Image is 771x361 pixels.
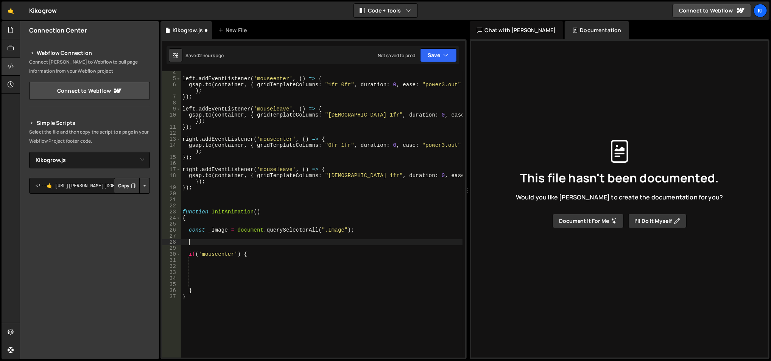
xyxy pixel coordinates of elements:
[29,82,150,100] a: Connect to Webflow
[162,124,181,130] div: 11
[162,185,181,191] div: 19
[162,215,181,221] div: 24
[378,52,416,59] div: Not saved to prod
[162,160,181,166] div: 16
[565,21,629,39] div: Documentation
[162,197,181,203] div: 21
[162,70,181,76] div: 4
[29,118,150,128] h2: Simple Scripts
[516,193,723,201] span: Would you like [PERSON_NAME] to create the documentation for you?
[2,2,20,20] a: 🤙
[354,4,417,17] button: Code + Tools
[162,209,181,215] div: 23
[470,21,564,39] div: Chat with [PERSON_NAME]
[29,6,57,15] div: Kikogrow
[162,221,181,227] div: 25
[173,26,203,34] div: Kikogrow.js
[29,206,151,274] iframe: YouTube video player
[553,214,624,228] button: Document it for me
[162,227,181,233] div: 26
[162,263,181,269] div: 32
[162,203,181,209] div: 22
[162,106,181,112] div: 9
[29,279,151,347] iframe: YouTube video player
[162,239,181,245] div: 28
[162,94,181,100] div: 7
[754,4,767,17] a: Ki
[162,233,181,239] div: 27
[162,112,181,124] div: 10
[162,82,181,94] div: 6
[162,154,181,160] div: 15
[162,191,181,197] div: 20
[29,26,87,34] h2: Connection Center
[162,269,181,275] div: 33
[162,251,181,257] div: 30
[162,100,181,106] div: 8
[162,288,181,294] div: 36
[199,52,224,59] div: 2 hours ago
[114,178,150,194] div: Button group with nested dropdown
[162,173,181,185] div: 18
[162,275,181,282] div: 34
[114,178,140,194] button: Copy
[29,128,150,146] p: Select the file and then copy the script to a page in your Webflow Project footer code.
[162,257,181,263] div: 31
[162,294,181,300] div: 37
[420,48,457,62] button: Save
[162,130,181,136] div: 12
[29,178,150,194] textarea: <!--🤙 [URL][PERSON_NAME][DOMAIN_NAME]> <script>document.addEventListener("DOMContentLoaded", func...
[520,172,719,184] span: This file hasn't been documented.
[162,76,181,82] div: 5
[673,4,751,17] a: Connect to Webflow
[162,136,181,142] div: 13
[185,52,224,59] div: Saved
[628,214,687,228] button: I’ll do it myself
[162,245,181,251] div: 29
[29,48,150,58] h2: Webflow Connection
[162,282,181,288] div: 35
[218,26,250,34] div: New File
[29,58,150,76] p: Connect [PERSON_NAME] to Webflow to pull page information from your Webflow project
[162,166,181,173] div: 17
[162,142,181,154] div: 14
